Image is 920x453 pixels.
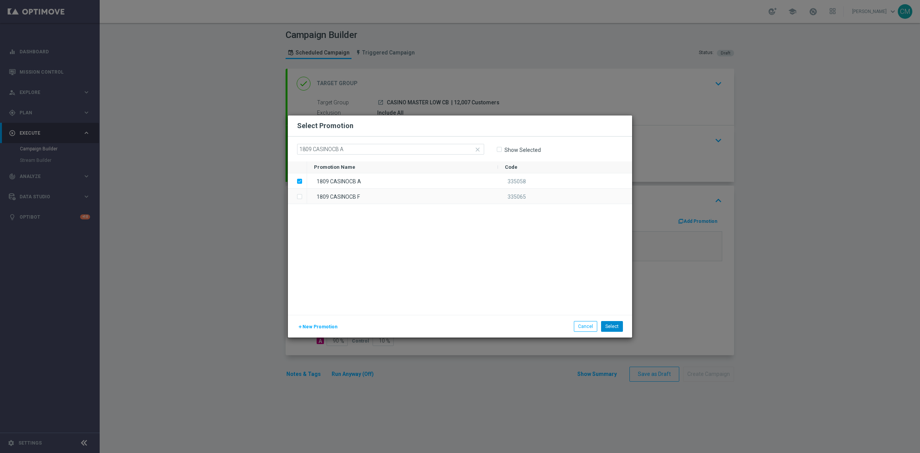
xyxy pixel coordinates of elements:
span: New Promotion [302,324,337,329]
i: close [474,146,481,153]
button: Select [601,321,623,332]
div: 1809 CASINOCB F [307,189,498,204]
div: Press SPACE to deselect this row. [288,173,307,189]
div: Press SPACE to select this row. [288,189,307,204]
span: Promotion Name [314,164,355,170]
i: add [298,325,302,329]
button: New Promotion [297,323,338,331]
div: Press SPACE to select this row. [307,189,632,204]
span: Code [505,164,517,170]
label: Show Selected [504,147,541,153]
span: 335065 [508,194,526,200]
span: 335058 [508,178,526,184]
button: Cancel [574,321,597,332]
h2: Select Promotion [297,121,353,130]
div: Press SPACE to deselect this row. [307,173,632,189]
input: Search by Promotion name or Promo code [297,144,484,155]
div: 1809 CASINOCB A [307,173,498,188]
